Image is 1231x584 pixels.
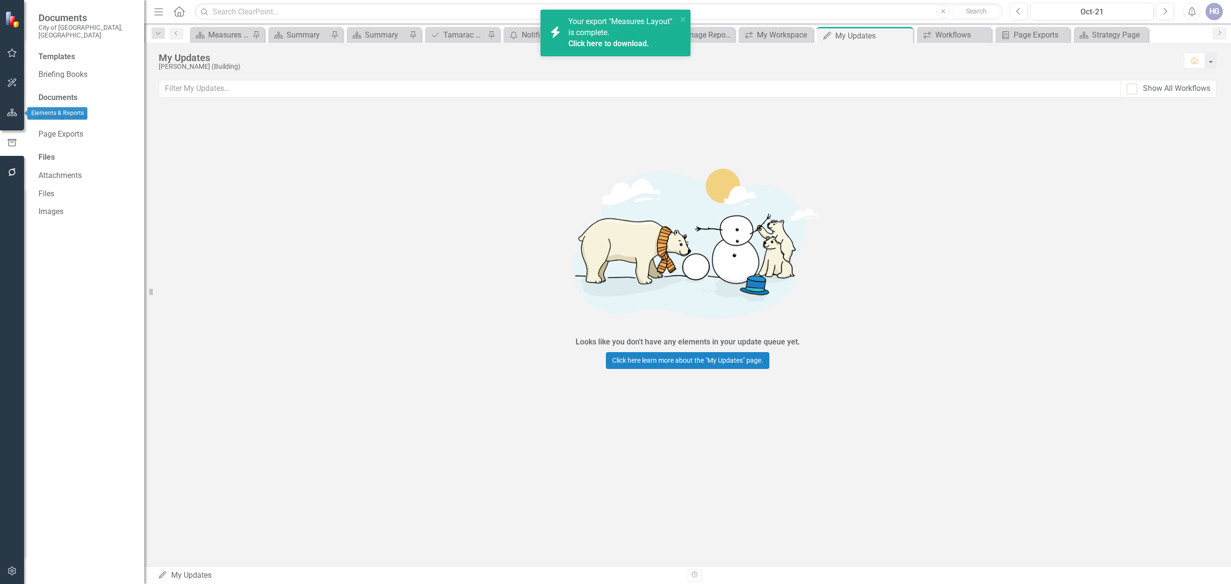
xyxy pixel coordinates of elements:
[5,11,22,28] img: ClearPoint Strategy
[1092,29,1146,41] div: Strategy Page
[568,39,649,48] a: Click here to download.
[506,29,576,41] a: Notifications
[38,170,135,181] a: Attachments
[741,29,811,41] a: My Workspace
[443,29,485,41] div: Tamarac 2040 Strategic Plan - Departmental Action Plan
[919,29,989,41] a: Workflows
[678,29,732,41] div: Manage Reports
[680,13,687,25] button: close
[1076,29,1146,41] a: Strategy Page
[38,206,135,217] a: Images
[349,29,407,41] a: Summary
[543,150,832,334] img: Getting started
[835,30,911,42] div: My Updates
[522,29,576,41] div: Notifications
[195,3,1003,20] input: Search ClearPoint...
[365,29,407,41] div: Summary
[271,29,328,41] a: Summary
[38,152,135,163] div: Files
[427,29,485,41] a: Tamarac 2040 Strategic Plan - Departmental Action Plan
[159,52,1174,63] div: My Updates
[38,51,135,63] div: Templates
[998,29,1068,41] a: Page Exports
[287,29,328,41] div: Summary
[1143,83,1210,94] div: Show All Workflows
[38,12,135,24] span: Documents
[757,29,811,41] div: My Workspace
[38,24,135,39] small: City of [GEOGRAPHIC_DATA], [GEOGRAPHIC_DATA]
[576,337,800,348] div: Looks like you don't have any elements in your update queue yet.
[1014,29,1068,41] div: Page Exports
[966,7,987,15] span: Search
[935,29,989,41] div: Workflows
[159,80,1121,98] input: Filter My Updates...
[38,189,135,200] a: Files
[663,29,732,41] a: Manage Reports
[952,5,1000,18] button: Search
[568,17,675,50] span: Your export "Measures Layout" is complete.
[1034,6,1150,18] div: Oct-21
[38,129,135,140] a: Page Exports
[208,29,250,41] div: Measures Layout
[38,92,135,103] div: Documents
[192,29,250,41] a: Measures Layout
[606,352,769,369] a: Click here learn more about the "My Updates" page.
[158,570,680,581] div: My Updates
[1206,3,1223,20] button: HG
[38,69,135,80] a: Briefing Books
[159,63,1174,70] div: [PERSON_NAME] (Building)
[1030,3,1154,20] button: Oct-21
[27,107,88,120] div: Elements & Reports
